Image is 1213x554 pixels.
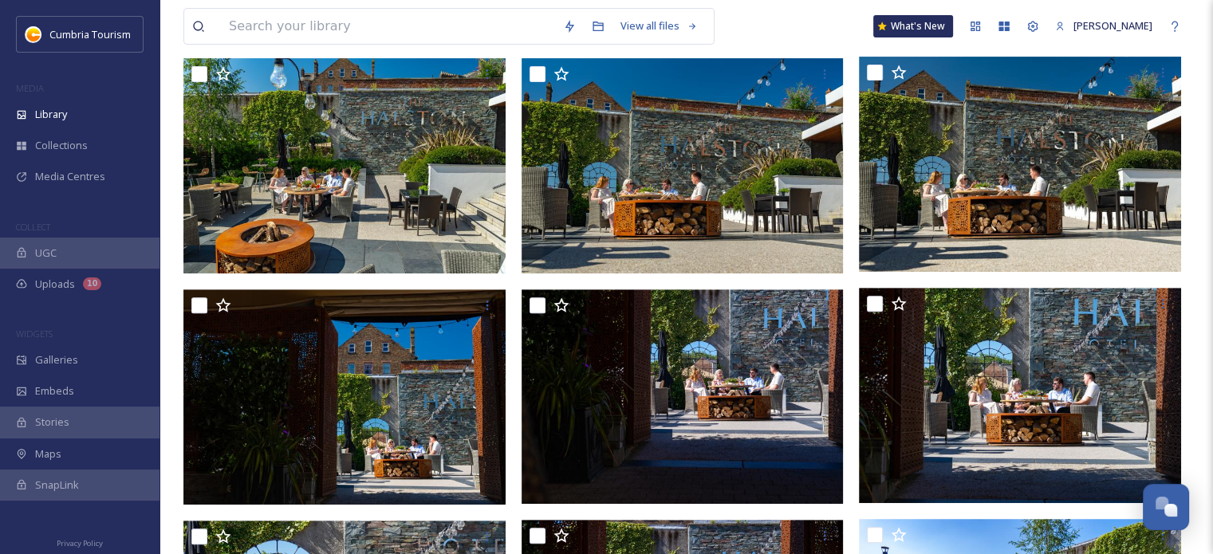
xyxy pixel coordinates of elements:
span: [PERSON_NAME] [1073,18,1152,33]
img: Attract and Disperse (131 of 1364).jpg [183,289,506,505]
img: Attract and Disperse (133 of 1364).jpg [522,58,844,273]
span: UGC [35,246,57,261]
img: Attract and Disperse (134 of 1364).jpg [183,58,506,273]
span: MEDIA [16,82,44,94]
a: View all files [612,10,706,41]
a: [PERSON_NAME] [1047,10,1160,41]
span: Stories [35,415,69,430]
span: Library [35,107,67,122]
input: Search your library [221,9,555,44]
div: 10 [83,277,101,290]
img: Attract and Disperse (132 of 1364).jpg [859,57,1181,272]
img: images.jpg [26,26,41,42]
img: Attract and Disperse (129 of 1364).jpg [522,289,844,505]
span: Media Centres [35,169,105,184]
button: Open Chat [1143,484,1189,530]
span: COLLECT [16,221,50,233]
span: Galleries [35,352,78,367]
span: Uploads [35,277,75,292]
span: SnapLink [35,477,79,493]
span: Embeds [35,383,74,399]
span: Collections [35,138,88,153]
span: Cumbria Tourism [49,27,131,41]
a: What's New [873,15,953,37]
span: Privacy Policy [57,538,103,548]
span: Maps [35,446,61,462]
span: WIDGETS [16,328,53,340]
a: Privacy Policy [57,532,103,552]
img: Attract and Disperse (128 of 1364).jpg [859,288,1181,503]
